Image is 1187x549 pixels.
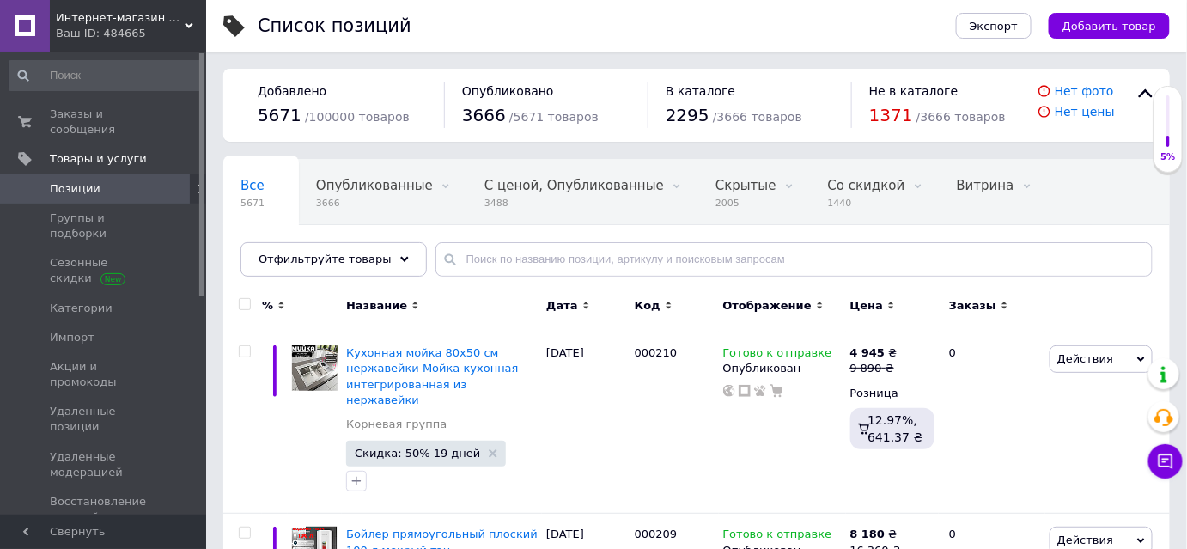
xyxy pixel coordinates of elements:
span: Заказы [949,298,996,314]
span: / 100000 товаров [305,110,410,124]
div: ₴ [850,527,902,542]
span: Отображение [723,298,812,314]
span: Не в каталоге [869,84,959,98]
a: Нет цены [1055,105,1115,119]
span: Акции и промокоды [50,359,159,390]
img: Кухонная мойка 80x50 см нержавейки Мойка кухонная интегрированная из нержавейки [292,345,338,391]
button: Экспорт [956,13,1032,39]
span: 5671 [240,197,265,210]
span: Название [346,298,407,314]
div: Опубликован [723,361,842,376]
span: / 5671 товаров [509,110,599,124]
span: 12.97%, 641.37 ₴ [867,413,922,444]
span: Дата [546,298,578,314]
span: 000209 [635,528,678,540]
div: 0 [939,332,1045,514]
span: Категории [50,301,113,316]
span: 000210 [635,346,678,359]
span: / 3666 товаров [713,110,802,124]
div: Ваш ID: 484665 [56,26,206,41]
span: Товары и услуги [50,151,147,167]
div: 5% [1154,151,1182,163]
b: 8 180 [850,528,886,540]
span: Витрина [957,178,1014,193]
div: ₴ [850,345,898,361]
span: Удаленные позиции [50,404,159,435]
span: 3666 [462,105,506,125]
div: [DATE] [542,332,630,514]
span: Опубликовано [462,84,554,98]
span: Экспорт [970,20,1018,33]
span: Скрытые [715,178,776,193]
span: / 3666 товаров [916,110,1006,124]
span: 1371 [869,105,913,125]
b: 4 945 [850,346,886,359]
span: 5671 [258,105,301,125]
span: % [262,298,273,314]
span: Добавить товар [1062,20,1156,33]
span: 2005 [715,197,776,210]
span: Интернет-магазин Строй Дом [56,10,185,26]
span: Добавлено [258,84,326,98]
span: 3488 [484,197,664,210]
button: Чат с покупателем [1148,444,1183,479]
span: Опубликованные [316,178,433,193]
span: 2295 [666,105,709,125]
span: Скидка: 50% 19 дней [355,448,480,459]
input: Поиск [9,60,203,91]
span: Готово к отправке [723,528,832,546]
span: С ценой [240,243,295,259]
div: 9 890 ₴ [850,361,898,376]
span: 1440 [828,197,905,210]
button: Добавить товар [1049,13,1170,39]
div: Список позиций [258,17,411,35]
a: Кухонная мойка 80x50 см нержавейки Мойка кухонная интегрированная из нержавейки [346,346,519,406]
span: Группы и подборки [50,210,159,241]
span: С ценой, Опубликованные [484,178,664,193]
div: Розница [850,386,934,401]
span: Код [635,298,660,314]
span: Позиции [50,181,100,197]
span: Импорт [50,330,94,345]
a: Нет фото [1055,84,1114,98]
span: Заказы и сообщения [50,107,159,137]
span: Цена [850,298,884,314]
span: Действия [1057,352,1113,365]
span: Готово к отправке [723,346,832,364]
span: В каталоге [666,84,735,98]
span: Действия [1057,534,1113,546]
span: Восстановление позиций [50,494,159,525]
input: Поиск по названию позиции, артикулу и поисковым запросам [435,242,1153,277]
a: Корневая группа [346,417,447,432]
span: 3666 [316,197,433,210]
span: Все [240,178,265,193]
span: Сезонные скидки [50,255,159,286]
span: Отфильтруйте товары [259,253,392,265]
span: Со скидкой [828,178,905,193]
span: Удаленные модерацией [50,449,159,480]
